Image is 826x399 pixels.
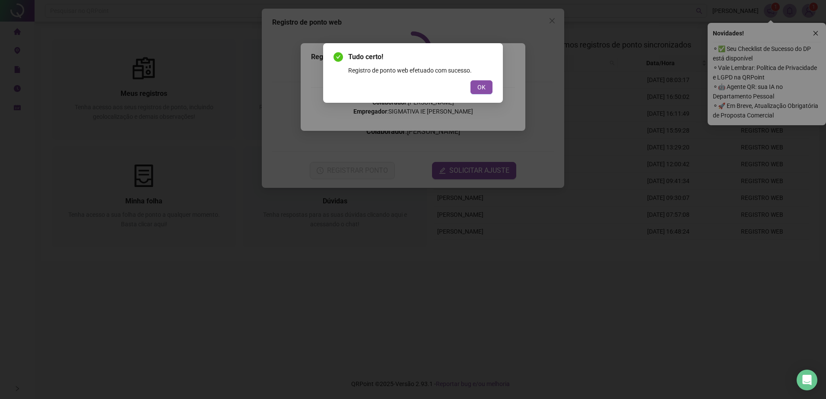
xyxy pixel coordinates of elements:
div: Open Intercom Messenger [797,370,817,390]
button: OK [470,80,492,94]
span: check-circle [334,52,343,62]
span: Tudo certo! [348,52,492,62]
div: Registro de ponto web efetuado com sucesso. [348,66,492,75]
span: OK [477,82,486,92]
